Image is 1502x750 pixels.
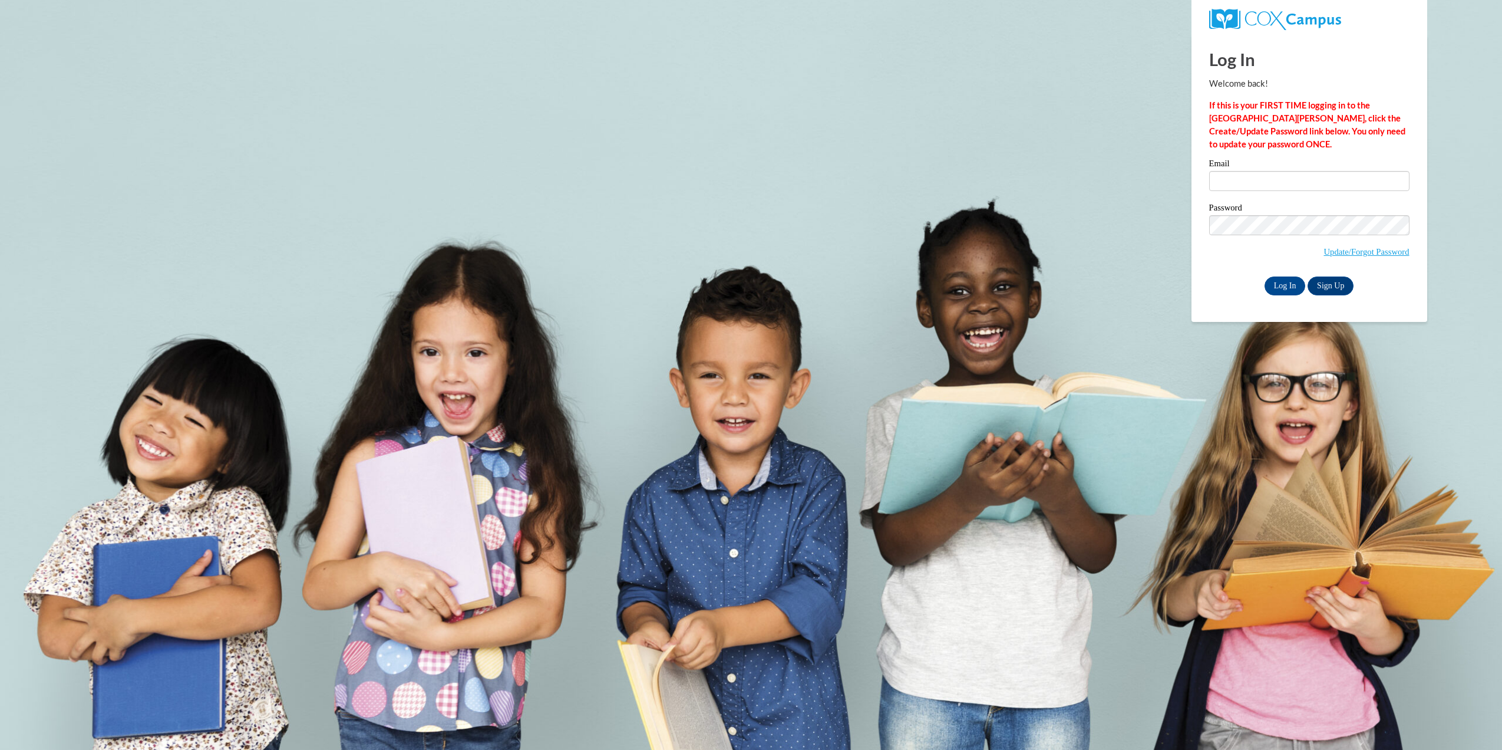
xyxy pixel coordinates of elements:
strong: If this is your FIRST TIME logging in to the [GEOGRAPHIC_DATA][PERSON_NAME], click the Create/Upd... [1209,100,1405,149]
input: Log In [1265,277,1306,295]
img: COX Campus [1209,9,1341,30]
a: Sign Up [1308,277,1354,295]
p: Welcome back! [1209,77,1409,90]
label: Email [1209,159,1409,171]
a: Update/Forgot Password [1323,247,1409,256]
a: COX Campus [1209,9,1409,30]
h1: Log In [1209,47,1409,71]
label: Password [1209,203,1409,215]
